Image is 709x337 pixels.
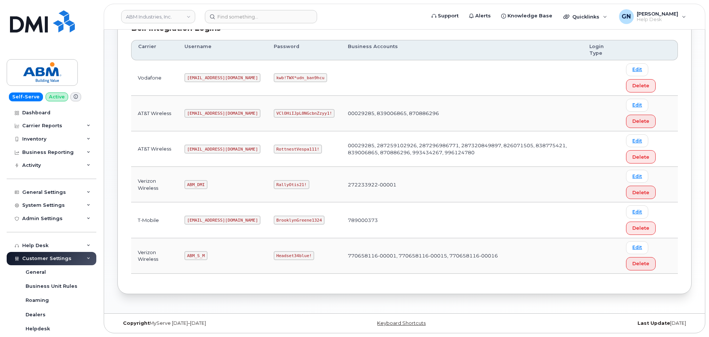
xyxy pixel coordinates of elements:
th: Username [178,40,267,60]
th: Business Accounts [341,40,583,60]
span: Delete [632,154,649,161]
strong: Copyright [123,320,150,326]
span: [PERSON_NAME] [637,11,678,17]
td: AT&T Wireless [131,131,178,167]
code: ABM_DMI [184,180,207,189]
td: 272233922-00001 [341,167,583,202]
span: Knowledge Base [507,12,552,20]
span: Help Desk [637,17,678,23]
a: Edit [626,170,648,183]
a: Edit [626,134,648,147]
code: kwb!TWX*udn_ban9hcu [274,73,327,82]
td: T-Mobile [131,202,178,238]
td: 770658116-00001, 770658116-00015, 770658116-00016 [341,238,583,274]
button: Delete [626,257,656,270]
td: Verizon Wireless [131,238,178,274]
span: Delete [632,189,649,196]
button: Delete [626,79,656,92]
a: Edit [626,63,648,76]
span: GN [622,12,631,21]
a: Keyboard Shortcuts [377,320,426,326]
th: Login Type [583,40,619,60]
input: Find something... [205,10,317,23]
span: Quicklinks [572,14,599,20]
code: VClOHiIJpL0NGcbnZzyy1! [274,109,334,118]
div: [DATE] [500,320,692,326]
span: Delete [632,225,649,232]
code: RottnestVespa111! [274,145,322,154]
code: RallyOtis21! [274,180,309,189]
code: BrooklynGreene1324 [274,216,324,225]
div: MyServe [DATE]–[DATE] [117,320,309,326]
th: Password [267,40,341,60]
div: Geoffrey Newport [614,9,691,24]
code: [EMAIL_ADDRESS][DOMAIN_NAME] [184,73,260,82]
button: Delete [626,186,656,199]
th: Carrier [131,40,178,60]
td: Vodafone [131,60,178,96]
a: ABM Industries, Inc. [121,10,195,23]
span: Delete [632,82,649,89]
a: Edit [626,205,648,218]
code: ABM_S_M [184,251,207,260]
span: Support [438,12,459,20]
span: Alerts [475,12,491,20]
div: Quicklinks [558,9,612,24]
button: Delete [626,222,656,235]
a: Support [426,9,464,23]
td: 00029285, 839006865, 870886296 [341,96,583,131]
td: 789000373 [341,202,583,238]
button: Delete [626,115,656,128]
a: Knowledge Base [496,9,557,23]
a: Edit [626,99,648,112]
code: [EMAIL_ADDRESS][DOMAIN_NAME] [184,145,260,154]
strong: Last Update [638,320,670,326]
button: Delete [626,150,656,164]
code: [EMAIL_ADDRESS][DOMAIN_NAME] [184,216,260,225]
td: 00029285, 287259102926, 287296986771, 287320849897, 826071505, 838775421, 839006865, 870886296, 9... [341,131,583,167]
td: Verizon Wireless [131,167,178,202]
a: Edit [626,241,648,254]
a: Alerts [464,9,496,23]
span: Delete [632,118,649,125]
span: Delete [632,260,649,267]
code: Headset34blue! [274,251,314,260]
td: AT&T Wireless [131,96,178,131]
code: [EMAIL_ADDRESS][DOMAIN_NAME] [184,109,260,118]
